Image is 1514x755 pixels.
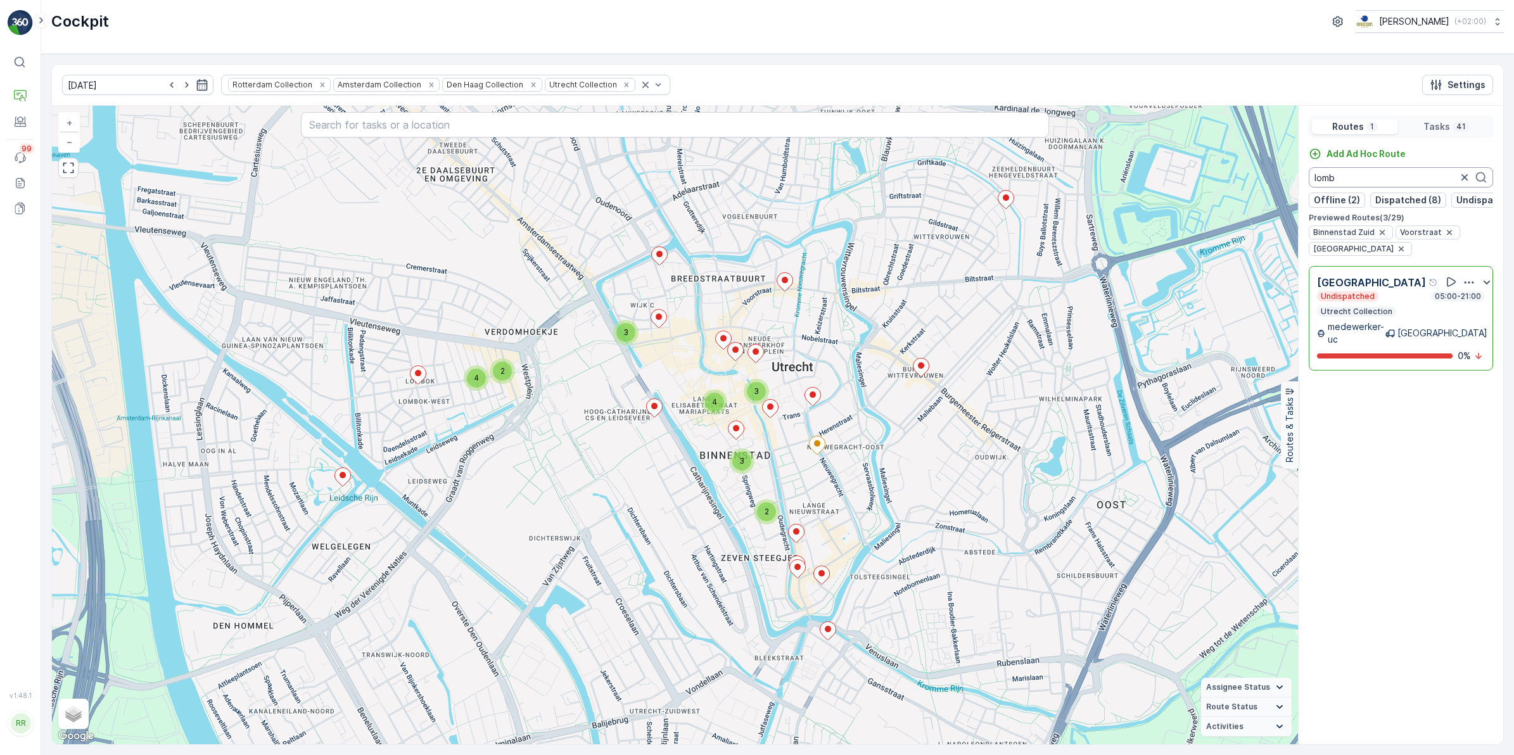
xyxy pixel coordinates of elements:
p: Settings [1447,79,1485,91]
summary: Assignee Status [1201,678,1292,697]
p: [GEOGRAPHIC_DATA] [1397,327,1487,339]
span: 3 [754,386,759,396]
p: Add Ad Hoc Route [1326,148,1406,160]
span: 4 [474,373,479,383]
div: Rotterdam Collection [229,79,314,91]
span: Assignee Status [1206,682,1270,692]
div: Remove Amsterdam Collection [424,80,438,90]
div: Den Haag Collection [443,79,525,91]
button: Offline (2) [1309,193,1365,208]
p: Previewed Routes ( 3 / 29 ) [1309,213,1493,223]
button: Dispatched (8) [1370,193,1446,208]
p: Tasks [1423,120,1450,133]
span: 3 [739,456,744,466]
div: Amsterdam Collection [334,79,423,91]
p: Offline (2) [1314,194,1360,206]
input: Search Routes [1309,167,1493,187]
button: Settings [1422,75,1493,95]
div: Utrecht Collection [545,79,619,91]
button: RR [8,702,33,745]
a: Layers [60,700,87,728]
div: Help Tooltip Icon [1428,277,1439,288]
summary: Activities [1201,717,1292,737]
p: [GEOGRAPHIC_DATA] [1317,275,1426,290]
div: RR [11,713,31,733]
div: 3 [744,379,769,404]
span: 4 [712,397,717,407]
p: ( +02:00 ) [1454,16,1486,27]
a: 99 [8,145,33,170]
span: Activities [1206,721,1244,732]
img: logo [8,10,33,35]
p: 1 [1369,122,1375,132]
a: Zoom Out [60,132,79,151]
a: Open this area in Google Maps (opens a new window) [55,728,97,744]
span: Voorstraat [1400,227,1442,238]
span: [GEOGRAPHIC_DATA] [1313,244,1394,254]
input: Search for tasks or a location [301,112,1048,137]
p: Routes & Tasks [1283,398,1296,463]
div: Remove Den Haag Collection [526,80,540,90]
span: v 1.48.1 [8,692,33,699]
img: basis-logo_rgb2x.png [1356,15,1374,29]
span: 2 [765,507,769,516]
p: Undispatched [1320,291,1376,301]
span: + [67,117,72,128]
a: Add Ad Hoc Route [1309,148,1406,160]
span: 3 [623,327,628,337]
div: 3 [613,320,639,345]
div: Remove Rotterdam Collection [315,80,329,90]
div: 3 [729,448,754,474]
input: dd/mm/yyyy [62,75,213,95]
div: 2 [754,499,779,524]
div: Remove Utrecht Collection [620,80,633,90]
summary: Route Status [1201,697,1292,717]
p: Dispatched (8) [1375,194,1441,206]
div: 4 [702,390,727,415]
a: Zoom In [60,113,79,132]
span: Route Status [1206,702,1257,712]
img: Google [55,728,97,744]
span: 2 [500,366,505,376]
p: Routes [1332,120,1364,133]
div: 4 [464,365,489,391]
p: Utrecht Collection [1320,307,1394,317]
p: 99 [22,144,32,154]
p: 05:00-21:00 [1434,291,1482,301]
p: [PERSON_NAME] [1379,15,1449,28]
button: [PERSON_NAME](+02:00) [1356,10,1504,33]
span: Binnenstad Zuid [1313,227,1375,238]
p: 0 % [1458,350,1471,362]
span: − [67,136,73,147]
div: 2 [490,358,515,384]
p: 41 [1455,122,1467,132]
p: Cockpit [51,11,109,32]
p: medewerker-uc [1328,320,1385,346]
